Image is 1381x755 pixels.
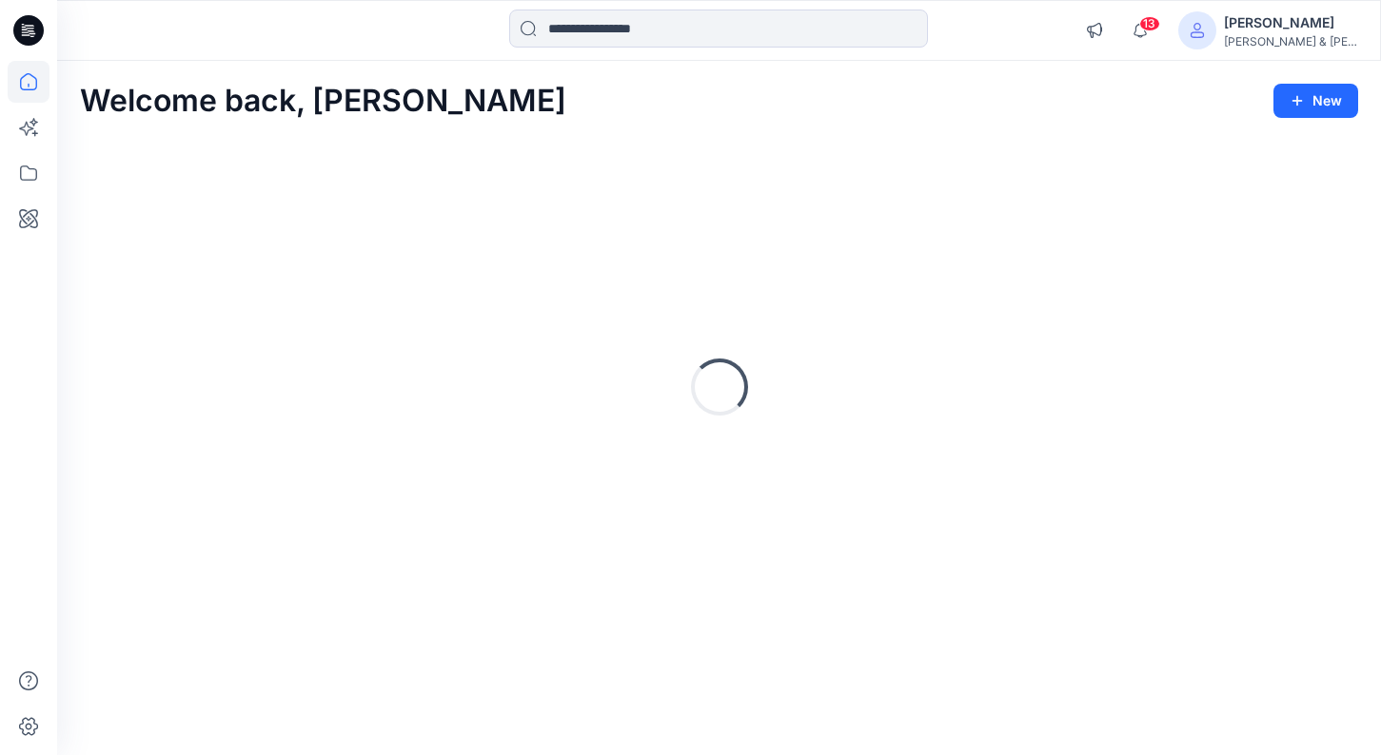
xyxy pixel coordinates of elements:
[1273,84,1358,118] button: New
[1224,34,1357,48] div: [PERSON_NAME] & [PERSON_NAME]
[80,84,566,119] h2: Welcome back, [PERSON_NAME]
[1139,16,1160,31] span: 13
[1190,23,1205,38] svg: avatar
[1224,11,1357,34] div: [PERSON_NAME]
